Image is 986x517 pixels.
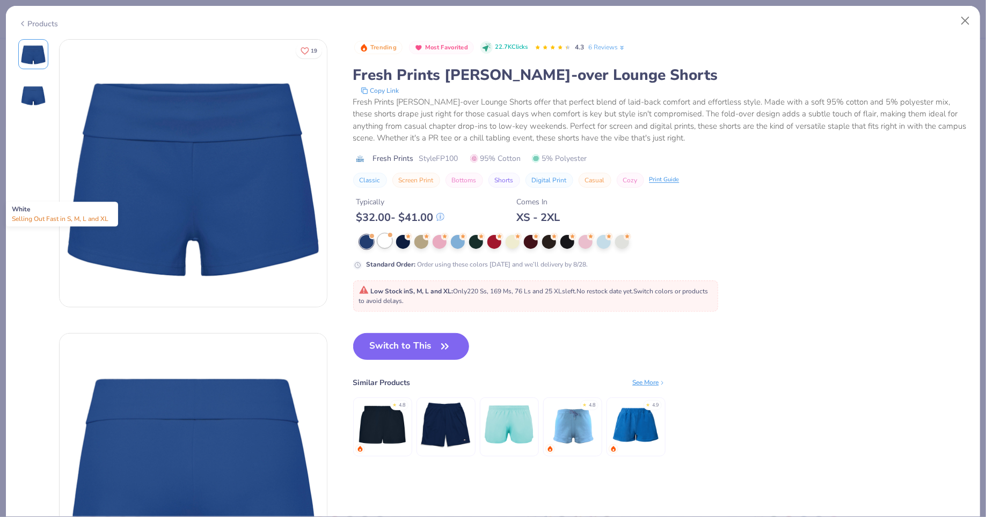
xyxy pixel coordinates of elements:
div: 4.8 [399,402,406,409]
div: Comes In [517,196,560,208]
img: Trending sort [360,43,368,52]
div: ★ [393,402,397,406]
span: Selling Out Fast in S, M, L and XL [12,215,108,223]
button: Cozy [617,173,644,188]
strong: Standard Order : [367,260,416,269]
span: 95% Cotton [470,153,521,164]
button: Close [955,11,976,31]
button: Shorts [488,173,520,188]
span: Most Favorited [425,45,468,50]
img: Back [20,82,46,108]
img: brand logo [353,154,368,163]
div: Fresh Prints [PERSON_NAME]-over Lounge Shorts [353,65,968,85]
button: Casual [579,173,611,188]
button: Classic [353,173,387,188]
button: Switch to This [353,333,470,360]
div: Order using these colors [DATE] and we’ll delivery by 8/28. [367,260,588,269]
button: Badge Button [354,41,403,55]
button: copy to clipboard [357,85,403,96]
span: Fresh Prints [373,153,414,164]
img: Champion Long Mesh Shorts With Pockets [420,399,471,450]
img: Augusta Ladies' Wayfarer Shorts [484,399,535,450]
span: 5% Polyester [532,153,587,164]
div: Fresh Prints [PERSON_NAME]-over Lounge Shorts offer that perfect blend of laid-back comfort and e... [353,96,968,144]
img: trending.gif [547,446,553,452]
div: XS - 2XL [517,211,560,224]
button: Digital Print [525,173,573,188]
img: trending.gif [357,446,363,452]
span: Style FP100 [419,153,458,164]
span: No restock date yet. [577,287,634,296]
button: Like [296,43,322,58]
span: 22.7K Clicks [495,43,528,52]
button: Screen Print [392,173,440,188]
img: Front [20,41,46,67]
span: Only 220 Ss, 169 Ms, 76 Ls and 25 XLs left. Switch colors or products to avoid delays. [359,287,709,305]
img: Fresh Prints Miami Heavyweight Shorts [357,399,408,450]
div: Typically [356,196,444,208]
div: ★ [646,402,651,406]
div: $ 32.00 - $ 41.00 [356,211,444,224]
img: trending.gif [610,446,617,452]
div: 4.3 Stars [535,39,571,56]
img: Most Favorited sort [414,43,423,52]
div: 4.9 [653,402,659,409]
span: 19 [311,48,317,54]
strong: Low Stock in S, M, L and XL : [371,287,454,296]
div: White [6,202,118,226]
div: ★ [583,402,587,406]
div: 4.8 [589,402,596,409]
div: Print Guide [649,175,680,184]
span: 4.3 [575,43,585,51]
img: Fresh Prints Terry Shorts [610,399,661,450]
a: 6 Reviews [589,42,626,52]
div: Similar Products [353,377,411,388]
img: Front [60,40,327,307]
span: Trending [370,45,397,50]
div: See More [633,378,666,387]
button: Bottoms [445,173,483,188]
div: Products [18,18,59,29]
button: Badge Button [409,41,474,55]
img: Fresh Prints Madison Shorts [547,399,598,450]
